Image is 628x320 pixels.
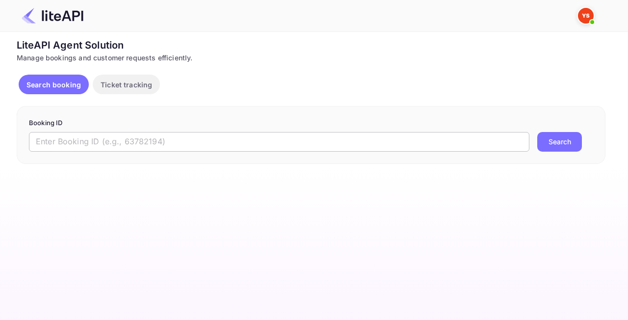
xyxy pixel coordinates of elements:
button: Search [537,132,582,152]
p: Booking ID [29,118,593,128]
img: LiteAPI Logo [22,8,83,24]
p: Ticket tracking [101,80,152,90]
img: Yandex Support [578,8,594,24]
div: LiteAPI Agent Solution [17,38,605,53]
div: Manage bookings and customer requests efficiently. [17,53,605,63]
input: Enter Booking ID (e.g., 63782194) [29,132,529,152]
p: Search booking [26,80,81,90]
